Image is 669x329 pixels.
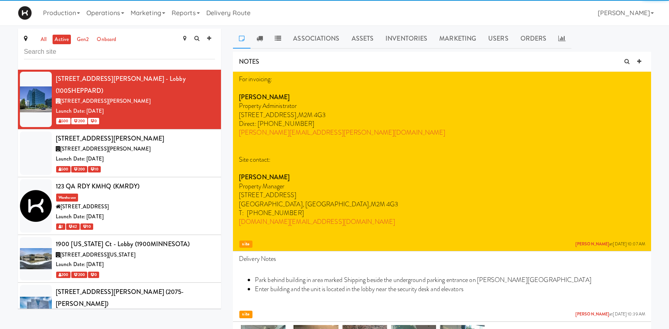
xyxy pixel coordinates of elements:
span: site [239,311,252,318]
span: Property Manager [239,182,285,191]
div: Launch Date: [DATE] [56,154,215,164]
span: site [239,241,252,248]
a: Assets [346,29,380,49]
div: 1900 [US_STATE] Ct - Lobby (1900MINNESOTA) [56,238,215,250]
span: [STREET_ADDRESS] [61,203,109,210]
span: Property Administrator [239,101,297,110]
span: 200 [71,272,87,278]
span: 500 [56,118,70,124]
strong: [PERSON_NAME] [239,172,290,182]
strong: [PERSON_NAME] [239,92,290,102]
img: Micromart [18,6,32,20]
li: 1900 [US_STATE] Ct - Lobby (1900MINNESOTA)[STREET_ADDRESS][US_STATE]Launch Date: [DATE] 200 200 0 [18,235,221,283]
span: [STREET_ADDRESS][US_STATE] [60,251,135,258]
li: Park behind building in area marked Shipping beside the underground parking entrance on [PERSON_N... [255,276,645,284]
a: Inventories [379,29,433,49]
a: gen2 [75,35,91,45]
span: [GEOGRAPHIC_DATA], [GEOGRAPHIC_DATA], [239,200,371,209]
div: 123 QA RDY KMHQ (KMRDY) [56,180,215,192]
li: 123 QA RDY KMHQ (KMRDY)Warehouse[STREET_ADDRESS]Launch Date: [DATE] 1 42 10 [18,177,221,235]
a: [PERSON_NAME] [575,311,609,317]
span: Direct: [PHONE_NUMBER] [239,119,314,128]
span: T: [PHONE_NUMBER] [239,208,304,217]
p: Delivery Notes [239,255,645,263]
span: NOTES [239,57,260,66]
a: [DOMAIN_NAME][EMAIL_ADDRESS][DOMAIN_NAME] [239,217,395,226]
span: Site contact: [239,155,270,164]
a: all [39,35,49,45]
span: M2M 4G3 [371,200,399,209]
span: Warehouse [56,194,78,202]
a: Marketing [433,29,482,49]
p: For invoicing: [239,75,645,84]
div: [STREET_ADDRESS][PERSON_NAME] (2075-[PERSON_NAME]) [56,286,215,309]
a: [PERSON_NAME][EMAIL_ADDRESS][PERSON_NAME][DOMAIN_NAME] [239,128,445,137]
div: Launch Date: [DATE] [56,260,215,270]
span: [STREET_ADDRESS][PERSON_NAME] [60,97,151,105]
span: 200 [56,272,70,278]
span: 0 [88,118,99,124]
span: [STREET_ADDRESS] [239,190,297,200]
a: Users [482,29,514,49]
span: 10 [88,166,101,172]
li: Enter building and the unit is located in the lobby near the security desk and elevators [255,285,645,294]
div: Launch Date: [DATE] [56,106,215,116]
span: 1 [56,223,65,230]
a: Associations [287,29,345,49]
a: onboard [95,35,118,45]
a: Orders [514,29,553,49]
div: Launch Date: [DATE] [56,212,215,222]
span: at [DATE] 10:39 AM [575,311,645,317]
div: [STREET_ADDRESS][PERSON_NAME] - Lobby (100SHEPPARD) [56,73,215,96]
a: active [53,35,71,45]
input: Search site [24,45,215,59]
p: [STREET_ADDRESS], [239,111,645,119]
span: 10 [80,223,93,230]
span: 0 [88,272,99,278]
span: [STREET_ADDRESS][PERSON_NAME] [60,145,151,153]
span: 42 [66,223,79,230]
a: [PERSON_NAME] [575,241,609,247]
li: [STREET_ADDRESS][PERSON_NAME] - Lobby (100SHEPPARD)[STREET_ADDRESS][PERSON_NAME]Launch Date: [DAT... [18,70,221,129]
span: 200 [71,118,87,124]
li: [STREET_ADDRESS][PERSON_NAME][STREET_ADDRESS][PERSON_NAME]Launch Date: [DATE] 500 200 10 [18,129,221,177]
span: 500 [56,166,70,172]
span: 200 [71,166,87,172]
span: at [DATE] 10:07 AM [575,241,645,247]
span: M2M 4G3 [298,110,326,119]
div: [STREET_ADDRESS][PERSON_NAME] [56,133,215,145]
